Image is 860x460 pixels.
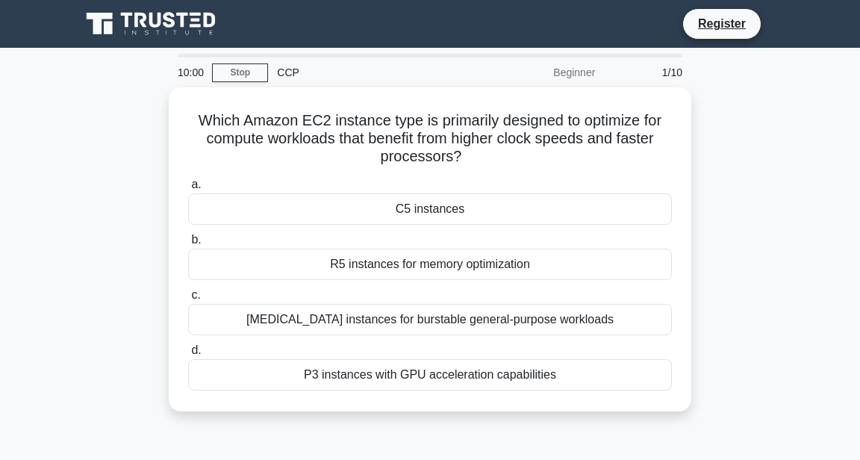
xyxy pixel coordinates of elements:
[689,14,755,33] a: Register
[188,359,672,391] div: P3 instances with GPU acceleration capabilities
[191,178,201,190] span: a.
[268,57,473,87] div: CCP
[188,193,672,225] div: C5 instances
[169,57,212,87] div: 10:00
[187,111,673,167] h5: Which Amazon EC2 instance type is primarily designed to optimize for compute workloads that benef...
[188,249,672,280] div: R5 instances for memory optimization
[604,57,691,87] div: 1/10
[191,233,201,246] span: b.
[212,63,268,82] a: Stop
[473,57,604,87] div: Beginner
[188,304,672,335] div: [MEDICAL_DATA] instances for burstable general-purpose workloads
[191,288,200,301] span: c.
[191,344,201,356] span: d.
